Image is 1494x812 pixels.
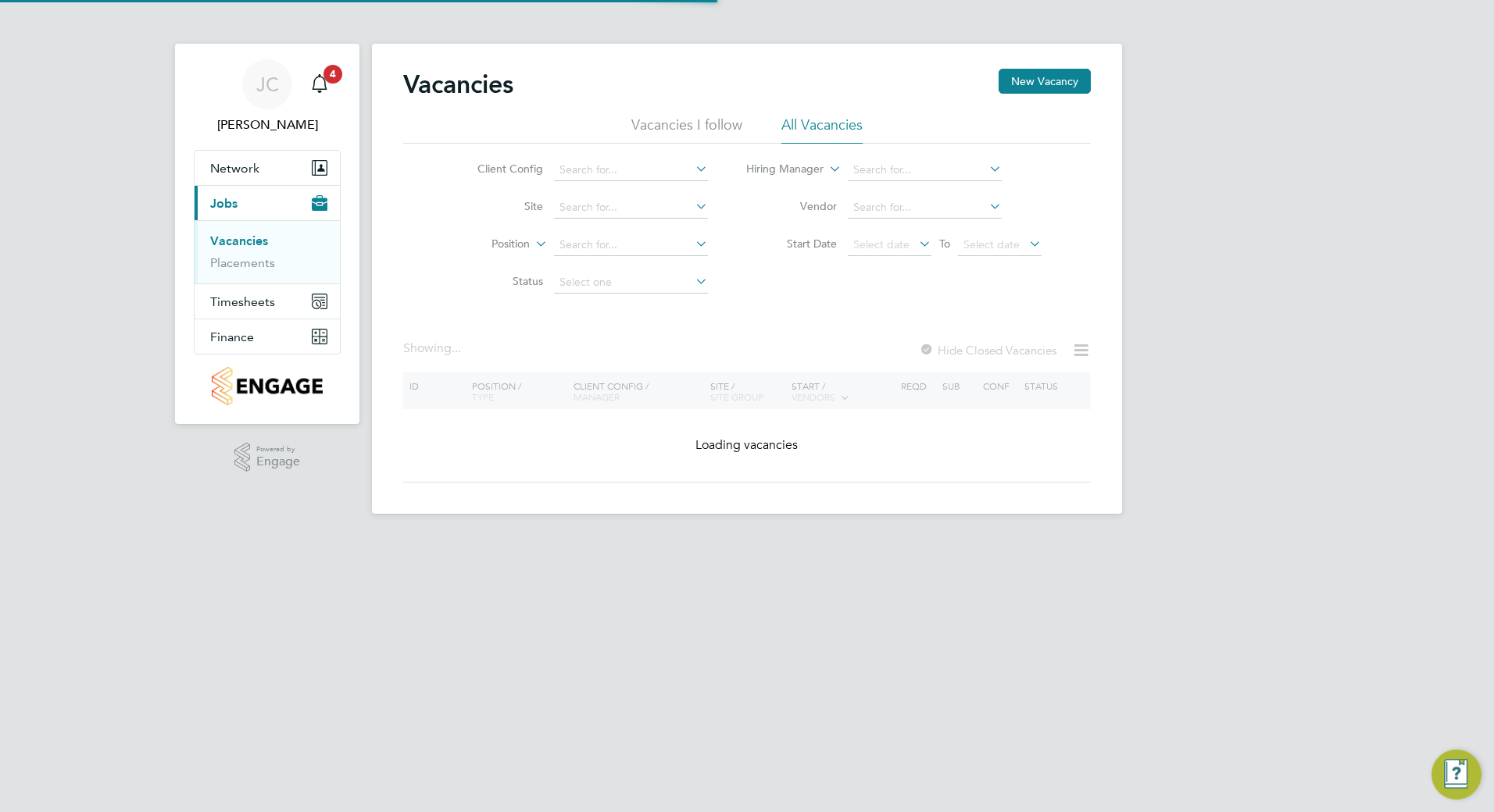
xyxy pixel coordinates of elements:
button: New Vacancy [999,69,1091,94]
input: Select one [554,272,708,294]
label: Start Date [747,237,837,251]
label: Hiring Manager [734,162,824,177]
span: Select date [963,237,1020,251]
span: Select date [853,237,910,251]
button: Network [195,151,340,185]
span: Jobs [210,196,238,211]
span: Finance [210,329,254,344]
a: Placements [210,255,275,270]
div: Jobs [195,220,340,283]
span: Powered by [256,443,300,456]
input: Search for... [848,159,1002,181]
label: Status [453,274,543,288]
span: Jack Capon [194,116,341,134]
label: Site [453,199,543,213]
div: Showing [403,340,464,357]
img: countryside-properties-logo-retina.png [212,367,322,405]
label: Client Config [453,162,543,176]
a: Go to home page [194,367,341,405]
span: ... [452,340,461,356]
h2: Vacancies [403,69,513,100]
a: JC[PERSON_NAME] [194,59,341,134]
span: Engage [256,455,300,468]
a: Powered byEngage [234,443,301,472]
a: 4 [304,59,335,109]
li: All Vacancies [781,116,863,144]
span: To [935,233,955,254]
input: Search for... [848,197,1002,219]
input: Search for... [554,234,708,256]
label: Vendor [747,199,837,213]
input: Search for... [554,197,708,219]
label: Position [440,237,530,252]
input: Search for... [554,159,708,181]
button: Finance [195,319,340,354]
span: Timesheets [210,294,275,309]
button: Engage Resource Center [1431,750,1481,800]
nav: Main navigation [175,44,359,424]
span: 4 [323,65,342,84]
span: Network [210,161,259,176]
span: JC [256,74,279,94]
button: Jobs [195,186,340,220]
label: Hide Closed Vacancies [919,343,1056,358]
button: Timesheets [195,284,340,319]
a: Vacancies [210,233,268,248]
li: Vacancies I follow [631,116,742,144]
